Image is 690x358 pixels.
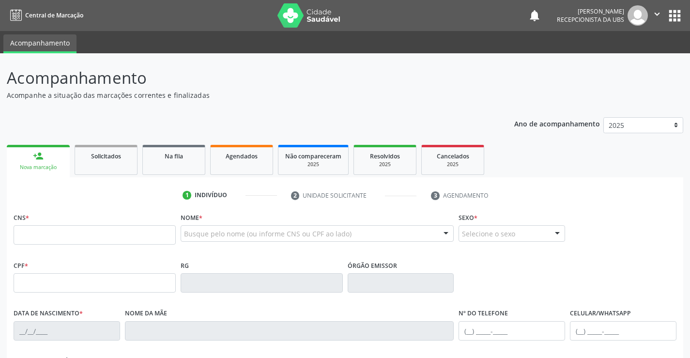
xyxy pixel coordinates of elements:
div: [PERSON_NAME] [557,7,624,16]
button: apps [666,7,683,24]
label: Órgão emissor [348,258,397,273]
div: person_add [33,151,44,161]
label: Nome da mãe [125,306,167,321]
label: Sexo [459,210,477,225]
span: Solicitados [91,152,121,160]
div: Nova marcação [14,164,63,171]
button:  [648,5,666,26]
div: 2025 [285,161,341,168]
span: Não compareceram [285,152,341,160]
span: Cancelados [437,152,469,160]
button: notifications [528,9,541,22]
label: Data de nascimento [14,306,83,321]
label: CNS [14,210,29,225]
span: Central de Marcação [25,11,83,19]
input: __/__/____ [14,321,120,341]
label: CPF [14,258,28,273]
label: Nº do Telefone [459,306,508,321]
span: Selecione o sexo [462,229,515,239]
p: Acompanhamento [7,66,480,90]
span: Agendados [226,152,258,160]
div: 2025 [429,161,477,168]
div: 2025 [361,161,409,168]
img: img [628,5,648,26]
i:  [652,9,662,19]
p: Acompanhe a situação das marcações correntes e finalizadas [7,90,480,100]
a: Acompanhamento [3,34,77,53]
input: (__) _____-_____ [459,321,565,341]
span: Resolvidos [370,152,400,160]
label: RG [181,258,189,273]
div: Indivíduo [195,191,227,200]
span: Recepcionista da UBS [557,16,624,24]
p: Ano de acompanhamento [514,117,600,129]
span: Na fila [165,152,183,160]
span: Busque pelo nome (ou informe CNS ou CPF ao lado) [184,229,352,239]
a: Central de Marcação [7,7,83,23]
div: 1 [183,191,191,200]
input: (__) _____-_____ [570,321,676,341]
label: Nome [181,210,202,225]
label: Celular/WhatsApp [570,306,631,321]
